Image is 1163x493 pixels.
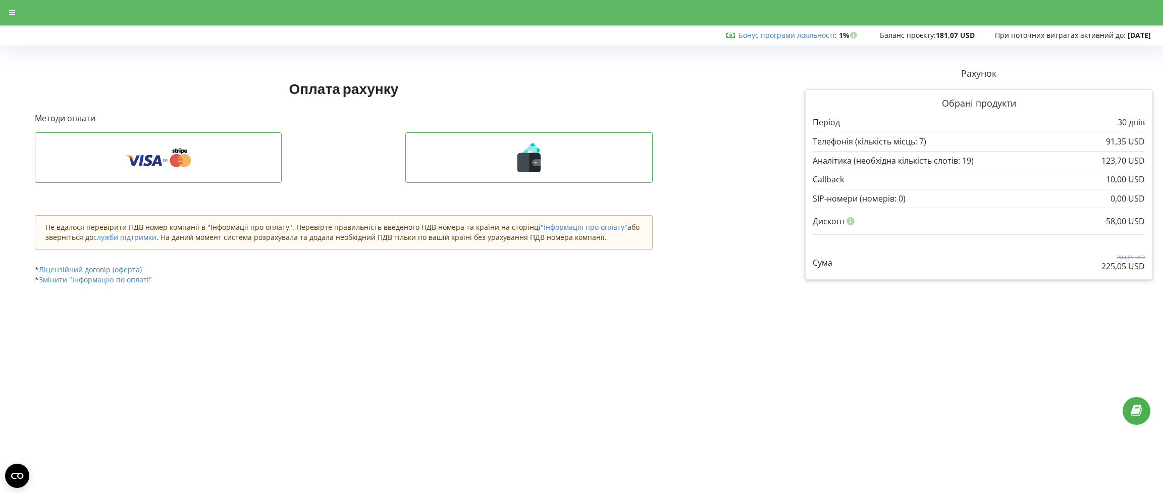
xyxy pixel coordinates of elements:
p: 0,00 USD [1111,193,1145,205]
p: Методи оплати [35,113,653,124]
strong: 1% [839,30,860,40]
p: 30 днів [1118,117,1145,128]
a: Ліцензійний договір (оферта) [39,265,142,274]
p: Період [813,117,840,128]
a: "Інформація про оплату" [541,222,627,232]
span: При поточних витратах активний до: [995,30,1126,40]
p: Телефонія (кількість місць: 7) [813,136,926,147]
a: Бонус програми лояльності [738,30,835,40]
h1: Оплата рахунку [35,79,653,97]
p: Рахунок [805,67,1152,80]
p: SIP-номери (номерів: 0) [813,193,906,205]
p: Обрані продукти [813,97,1145,110]
div: Дисконт [813,212,1145,231]
p: Callback [813,174,844,185]
p: Сума [813,257,832,269]
p: 225,05 USD [1101,261,1145,272]
button: Open CMP widget [5,464,29,488]
p: 10,00 USD [1106,174,1145,185]
strong: [DATE] [1128,30,1151,40]
p: 283,05 USD [1101,254,1145,261]
a: служби підтримки [93,232,156,242]
div: Не вдалося перевірити ПДВ номер компанії в "Інформації про оплату". Перевірте правильність введен... [35,215,653,250]
p: 91,35 USD [1106,136,1145,147]
div: -58,00 USD [1103,212,1145,231]
strong: 181,07 USD [936,30,975,40]
a: Змінити "Інформацію по оплаті" [39,275,152,284]
span: Баланс проєкту: [880,30,936,40]
span: : [738,30,837,40]
p: 123,70 USD [1101,155,1145,167]
p: Аналітика (необхідна кількість слотів: 19) [813,155,974,167]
